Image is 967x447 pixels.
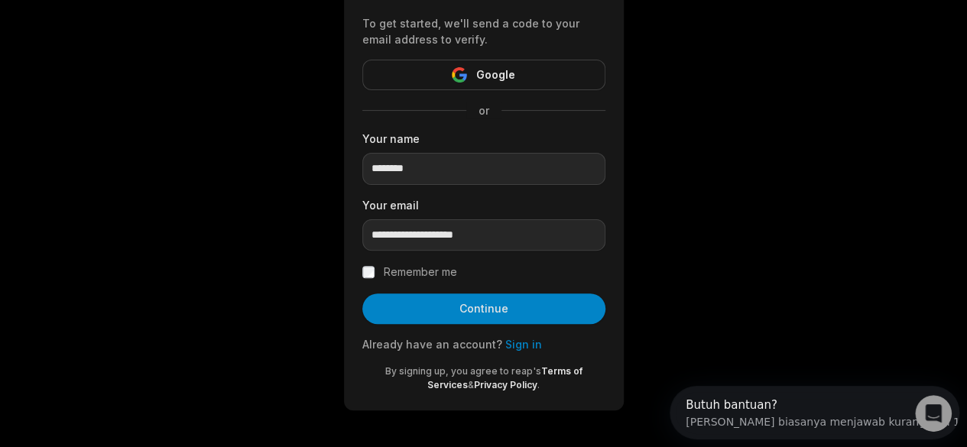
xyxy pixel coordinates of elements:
[474,379,537,390] a: Privacy Policy
[16,25,332,41] div: [PERSON_NAME] biasanya menjawab kurang dari 10 menit
[670,386,959,439] iframe: Intercom live chat peluncur penemuan
[362,197,605,213] label: Your email
[362,60,605,90] button: Google
[362,338,502,351] span: Already have an account?
[16,13,332,25] div: Butuh bantuan?
[362,131,605,147] label: Your name
[505,338,542,351] a: Sign in
[384,263,457,281] label: Remember me
[427,365,582,390] a: Terms of Services
[915,395,952,432] iframe: Intercom live chat
[466,102,501,118] span: or
[362,293,605,324] button: Continue
[476,66,515,84] span: Google
[385,365,541,377] span: By signing up, you agree to reap's
[362,15,605,47] div: To get started, we'll send a code to your email address to verify.
[537,379,540,390] span: .
[6,6,377,48] div: Buka Intercom Messenger
[468,379,474,390] span: &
